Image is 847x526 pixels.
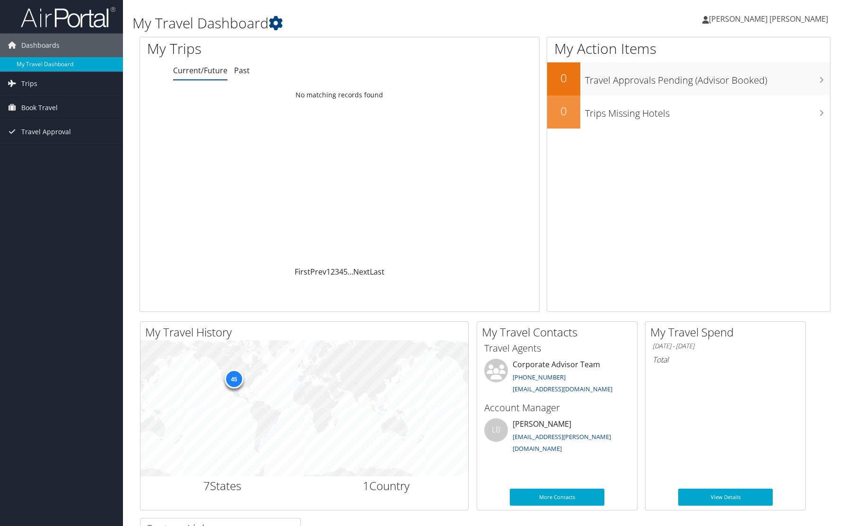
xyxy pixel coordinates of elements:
[224,370,243,388] div: 45
[480,418,635,457] li: [PERSON_NAME]
[482,324,637,340] h2: My Travel Contacts
[147,39,366,59] h1: My Trips
[513,432,611,453] a: [EMAIL_ADDRESS][PERSON_NAME][DOMAIN_NAME]
[343,267,348,277] a: 5
[484,401,630,414] h3: Account Manager
[480,359,635,397] li: Corporate Advisor Team
[363,478,369,493] span: 1
[513,373,566,381] a: [PHONE_NUMBER]
[709,14,828,24] span: [PERSON_NAME] [PERSON_NAME]
[132,13,603,33] h1: My Travel Dashboard
[484,342,630,355] h3: Travel Agents
[335,267,339,277] a: 3
[21,120,71,144] span: Travel Approval
[310,267,326,277] a: Prev
[140,86,539,103] td: No matching records found
[203,478,210,493] span: 7
[353,267,370,277] a: Next
[510,489,604,506] a: More Contacts
[585,102,830,120] h3: Trips Missing Hotels
[348,267,353,277] span: …
[148,478,297,494] h2: States
[21,6,115,28] img: airportal-logo.png
[339,267,343,277] a: 4
[312,478,462,494] h2: Country
[653,342,798,351] h6: [DATE] - [DATE]
[370,267,384,277] a: Last
[21,96,58,120] span: Book Travel
[650,324,805,340] h2: My Travel Spend
[484,418,508,442] div: LB
[547,70,580,86] h2: 0
[513,385,612,393] a: [EMAIL_ADDRESS][DOMAIN_NAME]
[295,267,310,277] a: First
[234,65,250,76] a: Past
[547,95,830,129] a: 0Trips Missing Hotels
[585,69,830,87] h3: Travel Approvals Pending (Advisor Booked)
[547,39,830,59] h1: My Action Items
[678,489,773,506] a: View Details
[653,354,798,365] h6: Total
[173,65,227,76] a: Current/Future
[326,267,331,277] a: 1
[547,62,830,95] a: 0Travel Approvals Pending (Advisor Booked)
[702,5,838,33] a: [PERSON_NAME] [PERSON_NAME]
[21,34,60,57] span: Dashboards
[145,324,468,340] h2: My Travel History
[331,267,335,277] a: 2
[547,103,580,119] h2: 0
[21,72,37,95] span: Trips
